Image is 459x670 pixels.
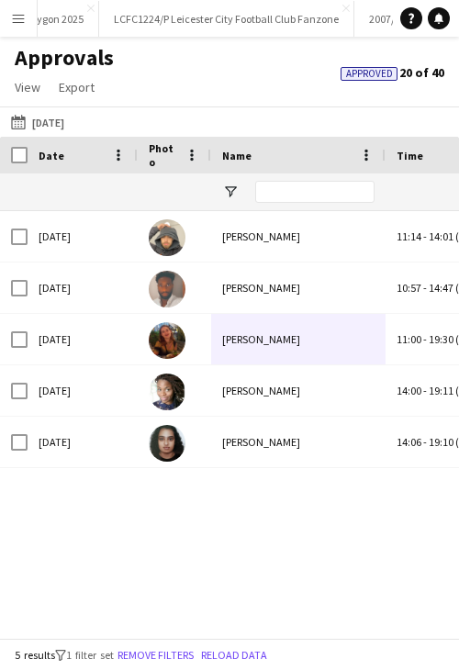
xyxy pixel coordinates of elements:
span: - [423,332,427,346]
span: Time [397,149,423,162]
span: Approved [346,68,393,80]
img: Silvia Ali [149,425,185,462]
span: 14:47 [429,281,453,295]
span: 10:57 [397,281,421,295]
button: LCFC1224/P Leicester City Football Club Fanzone [99,1,354,37]
span: 11:14 [397,229,421,243]
div: [PERSON_NAME] [211,417,386,467]
span: View [15,79,40,95]
img: Elle Shepherd [149,322,185,359]
span: 14:06 [397,435,421,449]
a: Export [51,75,102,99]
img: Conor Doherty [149,219,185,256]
span: 14:01 [429,229,453,243]
span: - [423,229,427,243]
img: Izukanne Okongwu [149,374,185,410]
span: - [423,384,427,397]
div: [DATE] [28,314,138,364]
button: Remove filters [114,645,197,665]
span: Date [39,149,64,162]
span: 19:30 [429,332,453,346]
button: Open Filter Menu [222,184,239,200]
button: Reload data [197,645,271,665]
a: View [7,75,48,99]
span: 14:00 [397,384,421,397]
input: Name Filter Input [255,181,375,203]
span: Export [59,79,95,95]
span: Photo [149,141,178,169]
div: [DATE] [28,417,138,467]
img: Simson Armando-Daniel [149,271,185,307]
span: 1 filter set [66,648,114,662]
div: [PERSON_NAME] [211,365,386,416]
button: [DATE] [7,111,68,133]
span: - [423,281,427,295]
span: - [423,435,427,449]
span: 19:10 [429,435,453,449]
span: 20 of 40 [341,64,444,81]
div: [DATE] [28,262,138,313]
div: [PERSON_NAME] [211,314,386,364]
span: 19:11 [429,384,453,397]
span: Name [222,149,252,162]
div: [DATE] [28,211,138,262]
div: [PERSON_NAME] [211,262,386,313]
div: [PERSON_NAME] [211,211,386,262]
div: [DATE] [28,365,138,416]
span: 11:00 [397,332,421,346]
